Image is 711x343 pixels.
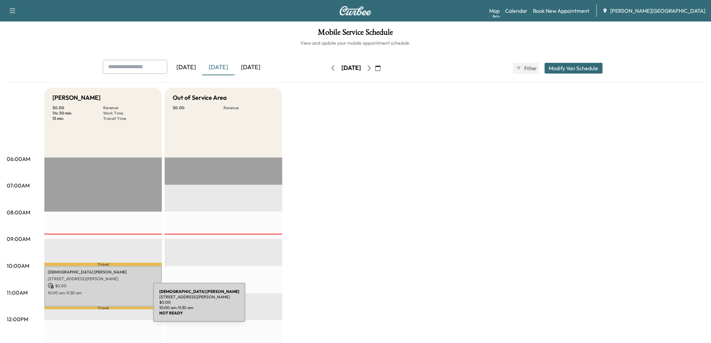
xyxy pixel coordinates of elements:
[611,7,706,15] span: [PERSON_NAME][GEOGRAPHIC_DATA]
[103,111,154,116] p: Work Time
[48,269,159,275] p: [DEMOGRAPHIC_DATA] [PERSON_NAME]
[7,28,704,40] h1: Mobile Service Schedule
[235,60,267,75] div: [DATE]
[7,315,28,323] p: 12:00PM
[7,155,30,163] p: 06:00AM
[341,64,361,72] div: [DATE]
[103,105,154,111] p: Revenue
[159,310,183,315] b: NOT READY
[7,262,29,270] p: 10:00AM
[489,7,500,15] a: MapBeta
[44,263,162,266] p: Travel
[48,276,159,282] p: [STREET_ADDRESS][PERSON_NAME]
[48,290,159,296] p: 10:00 am - 11:30 am
[223,105,274,111] p: Revenue
[493,14,500,19] div: Beta
[7,181,30,189] p: 07:00AM
[173,105,223,111] p: $ 0.00
[533,7,590,15] a: Book New Appointment
[545,63,603,74] button: Modify Van Schedule
[7,208,30,216] p: 08:00AM
[202,60,235,75] div: [DATE]
[52,93,100,102] h5: [PERSON_NAME]
[159,305,239,310] p: 10:00 am - 11:30 am
[524,64,536,72] span: Filter
[159,289,239,294] b: [DEMOGRAPHIC_DATA] [PERSON_NAME]
[52,105,103,111] p: $ 0.00
[48,283,159,289] p: $ 0.00
[173,93,227,102] h5: Out of Service Area
[159,300,239,305] p: $ 0.00
[7,40,704,46] h6: View and update your mobile appointment schedule.
[159,294,239,300] p: [STREET_ADDRESS][PERSON_NAME]
[7,289,28,297] p: 11:00AM
[7,235,30,243] p: 09:00AM
[103,116,154,121] p: Transit Time
[513,63,539,74] button: Filter
[170,60,202,75] div: [DATE]
[44,307,162,309] p: Travel
[52,111,103,116] p: 1 hr 30 min
[52,116,103,121] p: 13 min
[339,6,372,15] img: Curbee Logo
[505,7,528,15] a: Calendar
